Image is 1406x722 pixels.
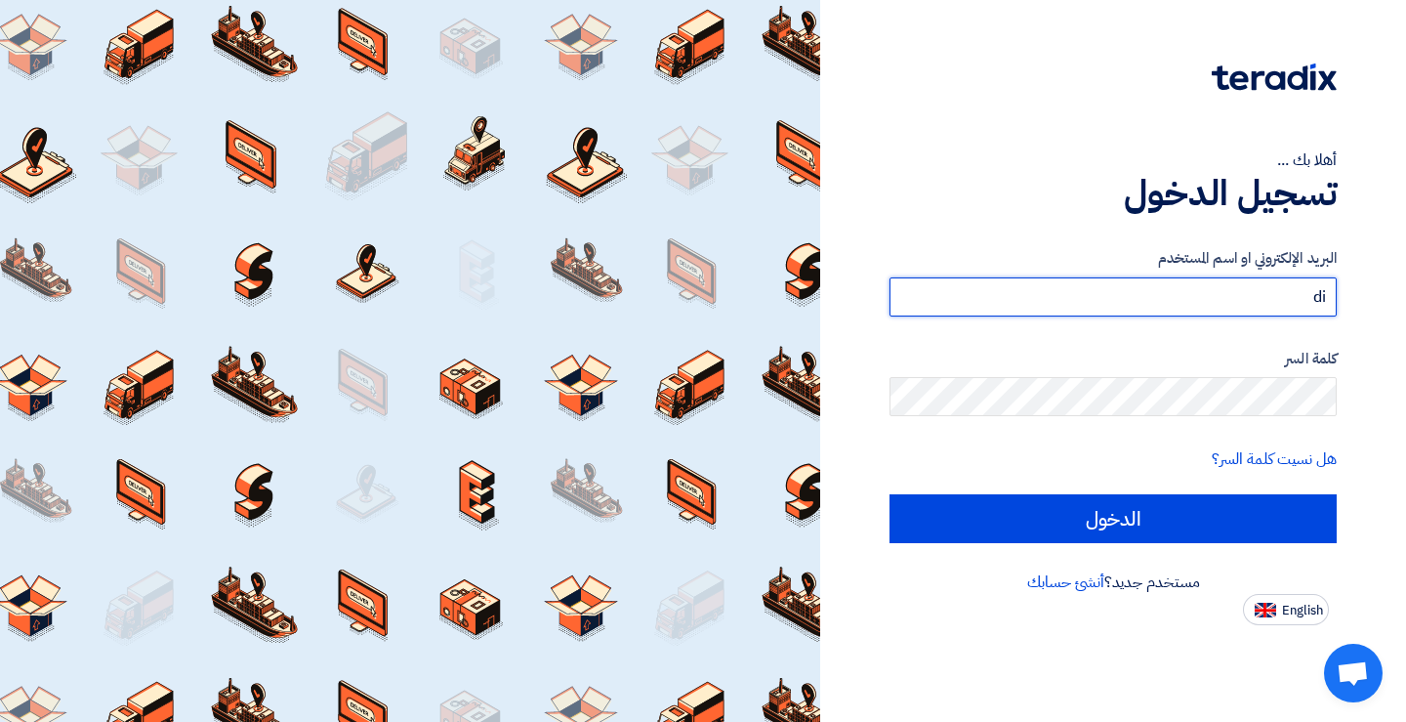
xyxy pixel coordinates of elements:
[1027,571,1104,594] a: أنشئ حسابك
[889,149,1337,172] div: أهلا بك ...
[889,277,1337,317] input: أدخل بريد العمل الإلكتروني او اسم المستخدم الخاص بك ...
[889,571,1337,594] div: مستخدم جديد؟
[889,172,1337,215] h1: تسجيل الدخول
[1324,644,1383,702] a: Open chat
[1243,594,1329,625] button: English
[889,247,1337,270] label: البريد الإلكتروني او اسم المستخدم
[889,348,1337,370] label: كلمة السر
[1282,604,1323,617] span: English
[1212,447,1337,471] a: هل نسيت كلمة السر؟
[1212,64,1337,91] img: Teradix logo
[889,494,1337,543] input: الدخول
[1255,603,1276,617] img: en-US.png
